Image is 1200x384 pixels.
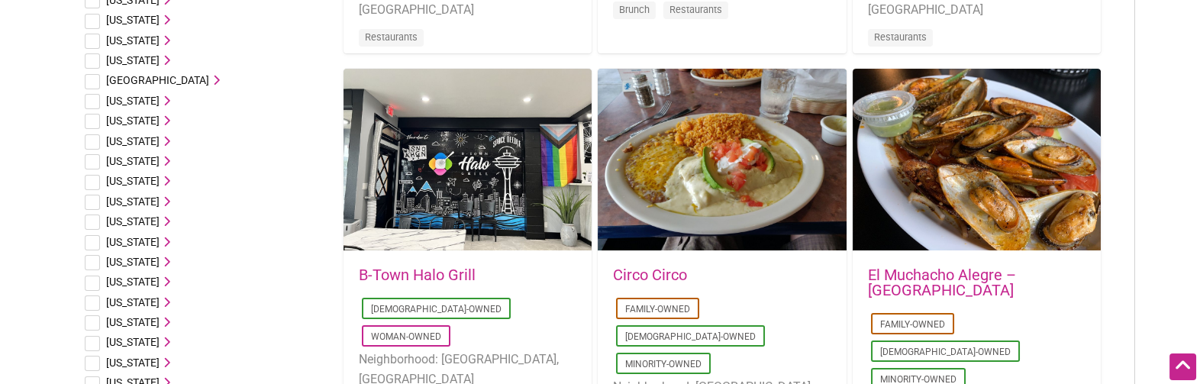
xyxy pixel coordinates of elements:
span: [GEOGRAPHIC_DATA] [106,74,209,86]
span: [US_STATE] [106,14,160,26]
span: [US_STATE] [106,215,160,227]
span: [US_STATE] [106,135,160,147]
span: [US_STATE] [106,296,160,308]
span: [US_STATE] [106,34,160,47]
a: Restaurants [669,4,722,15]
span: [US_STATE] [106,256,160,268]
span: [US_STATE] [106,236,160,248]
span: [US_STATE] [106,357,160,369]
a: Brunch [619,4,650,15]
div: Scroll Back to Top [1169,353,1196,380]
a: Woman-Owned [371,331,441,342]
a: Family-Owned [625,304,690,315]
a: [DEMOGRAPHIC_DATA]-Owned [625,331,756,342]
span: [US_STATE] [106,316,160,328]
a: B-Town Halo Grill [359,266,476,284]
span: [US_STATE] [106,54,160,66]
span: [US_STATE] [106,115,160,127]
a: Restaurants [365,31,418,43]
span: [US_STATE] [106,336,160,348]
span: [US_STATE] [106,195,160,208]
span: [US_STATE] [106,155,160,167]
span: [US_STATE] [106,175,160,187]
a: [DEMOGRAPHIC_DATA]-Owned [371,304,502,315]
a: Restaurants [874,31,927,43]
a: Minority-Owned [625,359,702,369]
span: [US_STATE] [106,95,160,107]
a: Family-Owned [880,319,945,330]
span: [US_STATE] [106,276,160,288]
a: El Muchacho Alegre – [GEOGRAPHIC_DATA] [868,266,1016,299]
a: Circo Circo [613,266,687,284]
a: [DEMOGRAPHIC_DATA]-Owned [880,347,1011,357]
